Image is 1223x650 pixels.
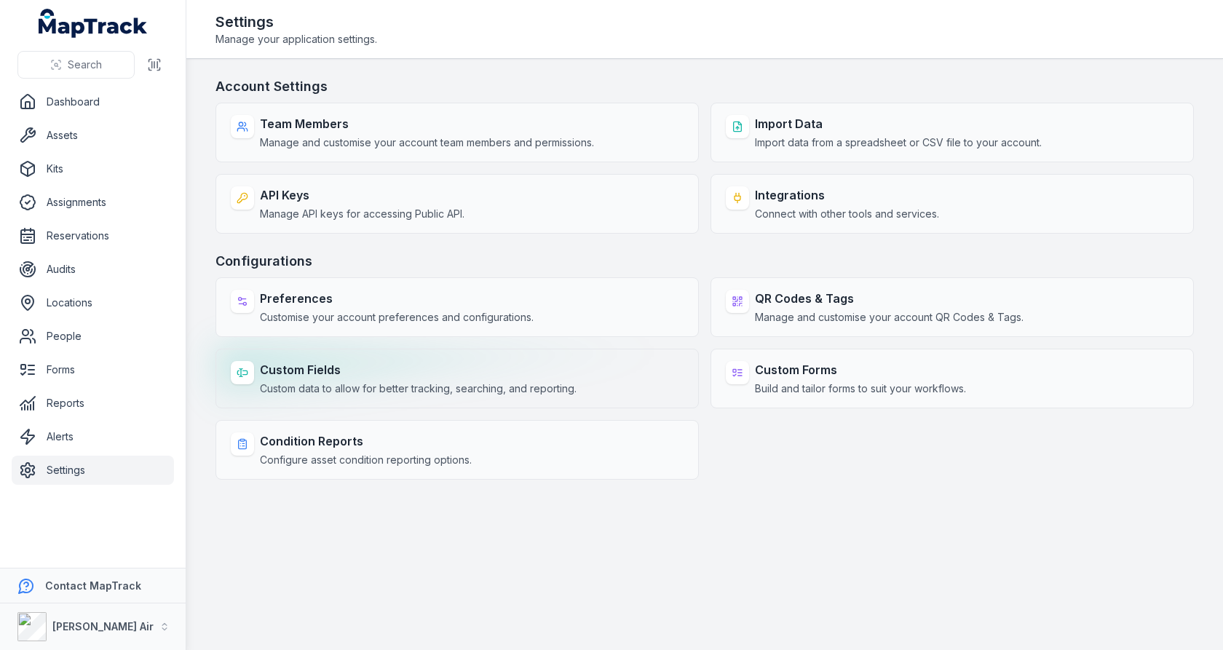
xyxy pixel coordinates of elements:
strong: Condition Reports [260,432,472,450]
a: Audits [12,255,174,284]
a: Settings [12,456,174,485]
h3: Configurations [215,251,1194,272]
a: Custom FormsBuild and tailor forms to suit your workflows. [711,349,1194,408]
span: Manage API keys for accessing Public API. [260,207,464,221]
span: Customise your account preferences and configurations. [260,310,534,325]
a: Import DataImport data from a spreadsheet or CSV file to your account. [711,103,1194,162]
a: QR Codes & TagsManage and customise your account QR Codes & Tags. [711,277,1194,337]
a: Assignments [12,188,174,217]
strong: Contact MapTrack [45,579,141,592]
a: IntegrationsConnect with other tools and services. [711,174,1194,234]
strong: QR Codes & Tags [755,290,1024,307]
a: Condition ReportsConfigure asset condition reporting options. [215,420,699,480]
h3: Account Settings [215,76,1194,97]
strong: Custom Forms [755,361,966,378]
span: Custom data to allow for better tracking, searching, and reporting. [260,381,577,396]
span: Build and tailor forms to suit your workflows. [755,381,966,396]
span: Configure asset condition reporting options. [260,453,472,467]
h2: Settings [215,12,377,32]
a: Custom FieldsCustom data to allow for better tracking, searching, and reporting. [215,349,699,408]
a: Team MembersManage and customise your account team members and permissions. [215,103,699,162]
a: Dashboard [12,87,174,116]
button: Search [17,51,135,79]
strong: Import Data [755,115,1042,132]
a: Assets [12,121,174,150]
a: People [12,322,174,351]
span: Import data from a spreadsheet or CSV file to your account. [755,135,1042,150]
strong: Preferences [260,290,534,307]
span: Connect with other tools and services. [755,207,939,221]
a: Reports [12,389,174,418]
a: PreferencesCustomise your account preferences and configurations. [215,277,699,337]
span: Manage and customise your account QR Codes & Tags. [755,310,1024,325]
a: Forms [12,355,174,384]
a: Kits [12,154,174,183]
a: API KeysManage API keys for accessing Public API. [215,174,699,234]
a: MapTrack [39,9,148,38]
span: Search [68,58,102,72]
a: Reservations [12,221,174,250]
strong: Integrations [755,186,939,204]
strong: Custom Fields [260,361,577,378]
strong: API Keys [260,186,464,204]
a: Locations [12,288,174,317]
strong: [PERSON_NAME] Air [52,620,154,633]
strong: Team Members [260,115,594,132]
span: Manage your application settings. [215,32,377,47]
span: Manage and customise your account team members and permissions. [260,135,594,150]
a: Alerts [12,422,174,451]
